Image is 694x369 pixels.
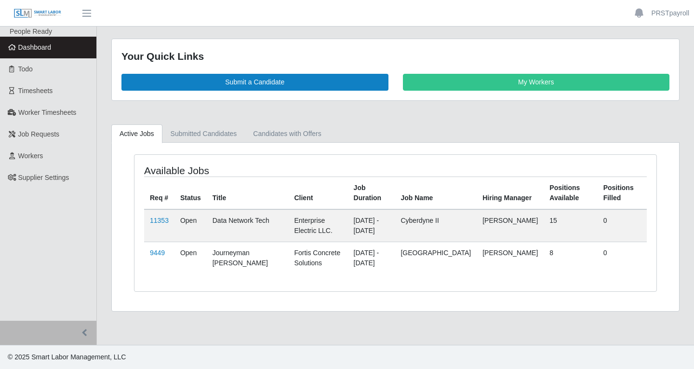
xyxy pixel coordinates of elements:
[174,177,207,209] th: Status
[150,249,165,257] a: 9449
[348,209,395,242] td: [DATE] - [DATE]
[18,65,33,73] span: Todo
[111,124,162,143] a: Active Jobs
[395,177,477,209] th: Job Name
[207,209,289,242] td: Data Network Tech
[10,27,52,35] span: People Ready
[477,209,544,242] td: [PERSON_NAME]
[395,209,477,242] td: Cyberdyne II
[348,242,395,274] td: [DATE] - [DATE]
[150,217,169,224] a: 11353
[544,209,597,242] td: 15
[144,177,174,209] th: Req #
[288,209,347,242] td: Enterprise Electric LLC.
[544,177,597,209] th: Positions Available
[121,49,669,64] div: Your Quick Links
[207,242,289,274] td: Journeyman [PERSON_NAME]
[598,242,647,274] td: 0
[18,130,60,138] span: Job Requests
[18,152,43,160] span: Workers
[477,242,544,274] td: [PERSON_NAME]
[8,353,126,361] span: © 2025 Smart Labor Management, LLC
[174,242,207,274] td: Open
[207,177,289,209] th: Title
[288,242,347,274] td: Fortis Concrete Solutions
[174,209,207,242] td: Open
[598,177,647,209] th: Positions Filled
[144,164,345,177] h4: Available Jobs
[18,87,53,95] span: Timesheets
[477,177,544,209] th: Hiring Manager
[651,8,689,18] a: PRSTpayroll
[395,242,477,274] td: [GEOGRAPHIC_DATA]
[544,242,597,274] td: 8
[18,109,76,116] span: Worker Timesheets
[348,177,395,209] th: Job Duration
[162,124,245,143] a: Submitted Candidates
[245,124,329,143] a: Candidates with Offers
[288,177,347,209] th: Client
[598,209,647,242] td: 0
[13,8,62,19] img: SLM Logo
[18,174,69,181] span: Supplier Settings
[121,74,388,91] a: Submit a Candidate
[18,43,52,51] span: Dashboard
[403,74,670,91] a: My Workers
